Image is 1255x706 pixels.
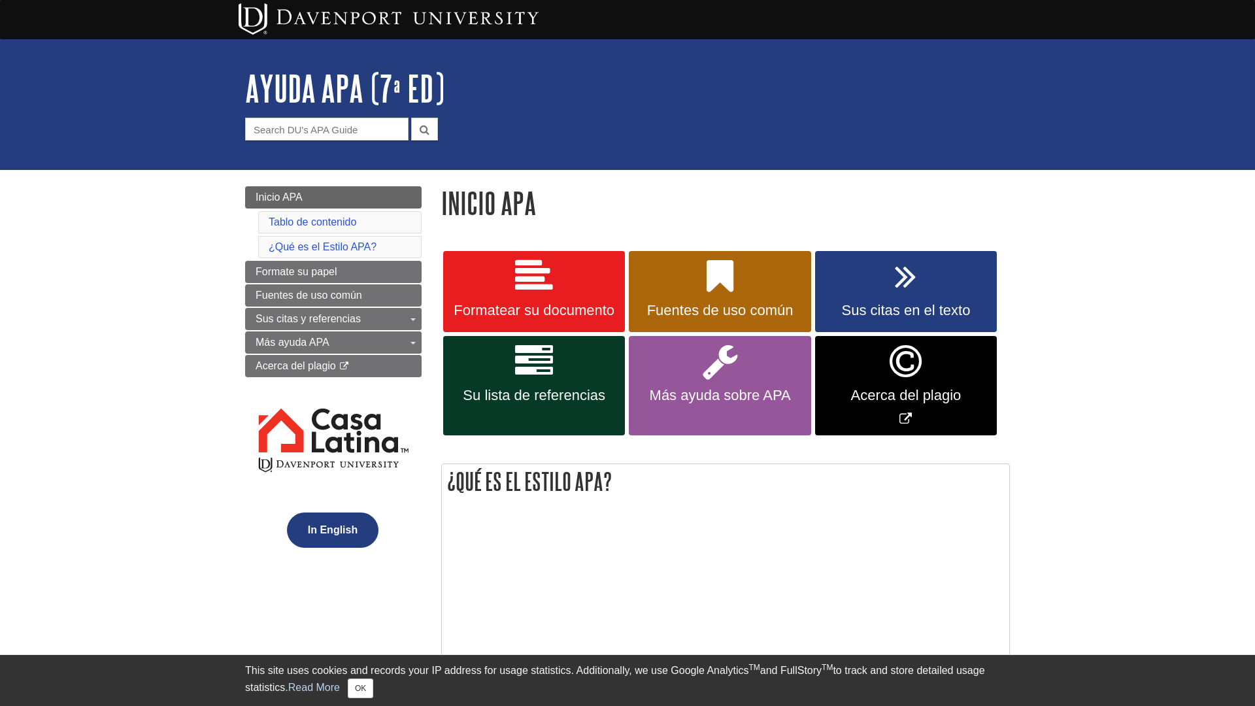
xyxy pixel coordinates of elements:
[269,241,376,252] a: ¿Qué es el Estilo APA?
[639,302,801,319] span: Fuentes de uso común
[453,302,615,319] span: Formatear su documento
[639,387,801,404] span: Más ayuda sobre APA
[245,284,422,307] a: Fuentes de uso común
[245,331,422,354] a: Más ayuda APA
[825,387,987,404] span: Acerca del plagio
[256,266,337,277] span: Formate su papel
[629,251,811,332] a: Fuentes de uso común
[443,336,625,436] a: Su lista de referencias
[453,387,615,404] span: Su lista de referencias
[245,663,1010,698] div: This site uses cookies and records your IP address for usage statistics. Additionally, we use Goo...
[288,682,340,693] a: Read More
[825,302,987,319] span: Sus citas en el texto
[815,336,997,436] a: Link opens in new window
[245,355,422,377] a: Acerca del plagio
[256,360,336,371] span: Acerca del plagio
[239,3,539,35] img: Davenport University
[442,464,1009,499] h2: ¿Qué es el Estilo APA?
[245,186,422,570] div: Guide Page Menu
[245,261,422,283] a: Formate su papel
[284,524,382,535] a: In English
[748,663,760,672] sup: TM
[256,313,361,324] span: Sus citas y referencias
[629,336,811,436] a: Más ayuda sobre APA
[348,679,373,698] button: Close
[822,663,833,672] sup: TM
[245,308,422,330] a: Sus citas y referencias
[245,118,409,141] input: Search DU's APA Guide
[269,216,356,227] a: Tablo de contenido
[287,513,378,548] button: In English
[443,251,625,332] a: Formatear su documento
[815,251,997,332] a: Sus citas en el texto
[441,186,1010,220] h1: Inicio APA
[256,290,362,301] span: Fuentes de uso común
[245,68,444,109] a: AYUDA APA (7ª ED)
[256,192,303,203] span: Inicio APA
[245,186,422,209] a: Inicio APA
[256,337,329,348] span: Más ayuda APA
[339,362,350,371] i: This link opens in a new window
